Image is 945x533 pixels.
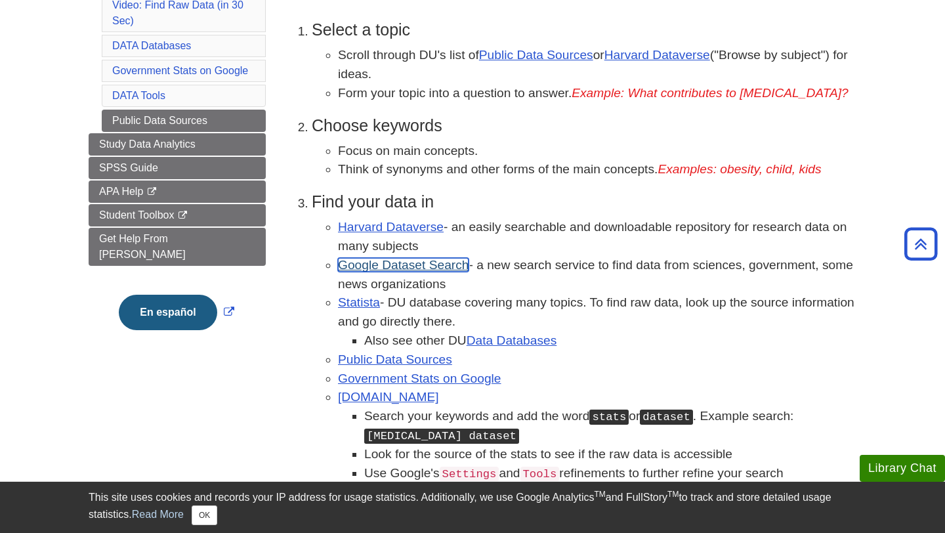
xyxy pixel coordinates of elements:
[99,139,196,150] span: Study Data Analytics
[440,467,499,482] code: Settings
[338,293,856,350] li: - DU database covering many topics. To find raw data, look up the source information and go direc...
[364,464,856,483] li: Use Google's and refinements to further refine your search
[119,295,217,330] button: En español
[89,228,266,266] a: Get Help From [PERSON_NAME]
[89,181,266,203] a: APA Help
[860,455,945,482] button: Library Chat
[572,86,849,100] em: Example: What contributes to [MEDICAL_DATA]?
[112,90,165,101] a: DATA Tools
[338,220,444,234] a: Harvard Dataverse
[177,211,188,220] i: This link opens in a new window
[658,162,821,176] em: Examples: obesity, child, kids
[900,235,942,253] a: Back to Top
[89,490,856,525] div: This site uses cookies and records your IP address for usage statistics. Additionally, we use Goo...
[192,505,217,525] button: Close
[99,209,174,221] span: Student Toolbox
[338,258,469,272] a: Google Dataset Search
[338,84,856,103] li: Form your topic into a question to answer.
[112,40,191,51] a: DATA Databases
[520,467,560,482] code: Tools
[99,162,158,173] span: SPSS Guide
[667,490,679,499] sup: TM
[112,65,248,76] a: Government Stats on Google
[312,192,856,211] h3: Find your data in
[102,110,266,132] a: Public Data Sources
[89,133,266,156] a: Study Data Analytics
[99,186,143,197] span: APA Help
[589,410,629,425] kbd: stats
[604,48,710,62] a: Harvard Dataverse
[338,256,856,294] li: - a new search service to find data from sciences, government, some news organizations
[479,48,593,62] a: Public Data Sources
[338,218,856,256] li: - an easily searchable and downloadable repository for research data on many subjects
[594,490,605,499] sup: TM
[89,157,266,179] a: SPSS Guide
[338,160,856,179] li: Think of synonyms and other forms of the main concepts.
[338,46,856,84] li: Scroll through DU's list of or ("Browse by subject") for ideas.
[89,204,266,226] a: Student Toolbox
[312,20,856,39] h3: Select a topic
[467,333,557,347] a: Data Databases
[338,295,380,309] a: Statista
[146,188,157,196] i: This link opens in a new window
[640,410,693,425] kbd: dataset
[364,331,856,351] li: Also see other DU
[338,352,452,366] a: Public Data Sources
[338,142,856,161] li: Focus on main concepts.
[338,390,439,404] a: [DOMAIN_NAME]
[132,509,184,520] a: Read More
[99,233,186,260] span: Get Help From [PERSON_NAME]
[312,116,856,135] h3: Choose keywords
[115,307,237,318] a: Link opens in new window
[364,445,856,464] li: Look for the source of the stats to see if the raw data is accessible
[364,429,519,444] kbd: [MEDICAL_DATA] dataset
[364,407,856,445] li: Search your keywords and add the word or . Example search:
[338,372,501,385] a: Government Stats on Google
